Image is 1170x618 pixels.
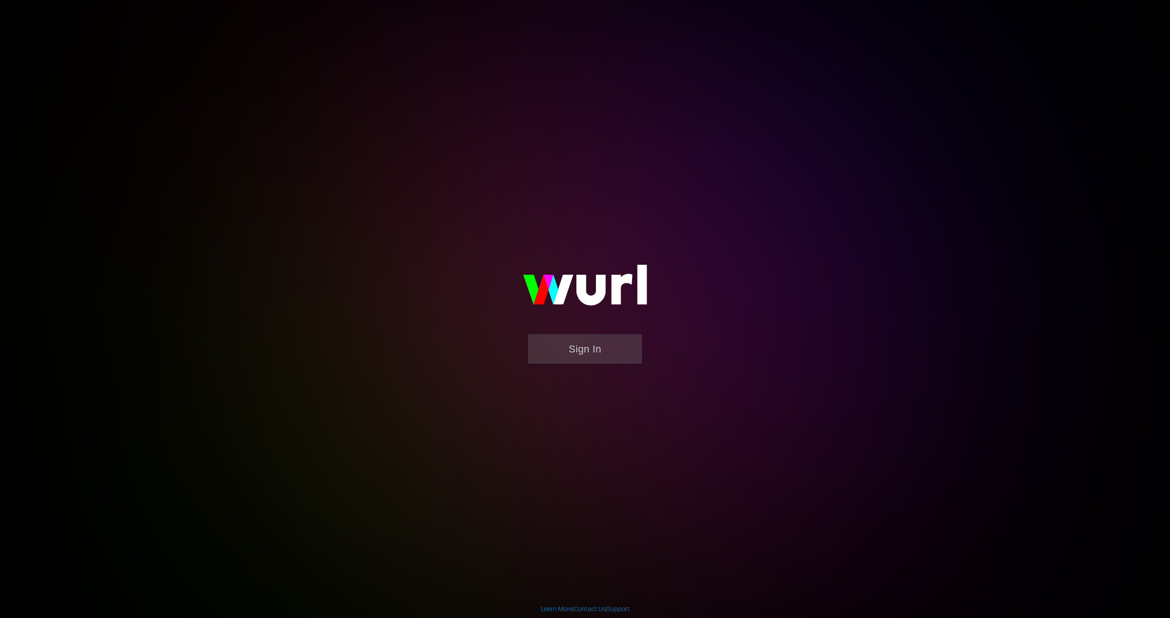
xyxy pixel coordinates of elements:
a: Contact Us [574,605,606,613]
div: | | [541,604,630,613]
a: Learn More [541,605,573,613]
a: Support [607,605,630,613]
img: wurl-logo-on-black-223613ac3d8ba8fe6dc639794a292ebdb59501304c7dfd60c99c58986ef67473.svg [494,245,676,334]
button: Sign In [528,334,642,364]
